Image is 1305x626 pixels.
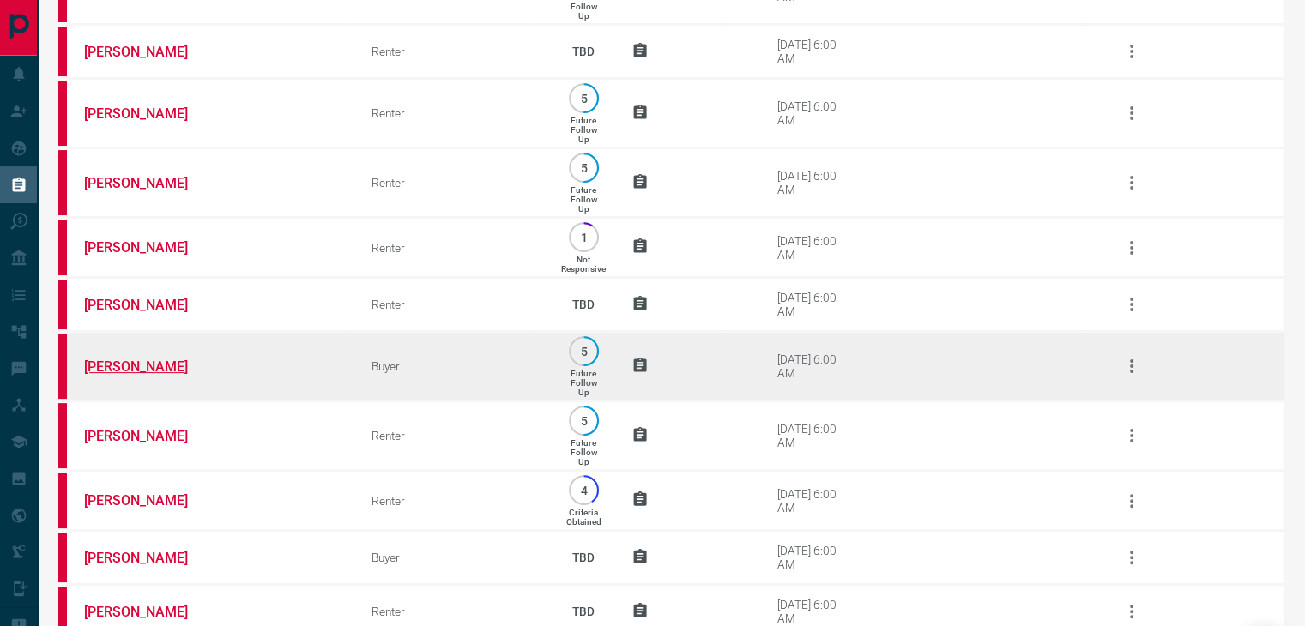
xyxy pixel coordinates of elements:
a: [PERSON_NAME] [84,175,213,191]
div: Renter [372,298,535,311]
p: 5 [577,414,590,427]
div: property.ca [58,533,67,582]
p: 4 [577,484,590,497]
div: property.ca [58,27,67,76]
p: Criteria Obtained [566,508,601,527]
a: [PERSON_NAME] [84,239,213,256]
div: [DATE] 6:00 AM [777,487,850,515]
p: 5 [577,92,590,105]
a: [PERSON_NAME] [84,428,213,444]
a: [PERSON_NAME] [84,44,213,60]
p: TBD [561,534,606,581]
div: [DATE] 6:00 AM [777,234,850,262]
div: property.ca [58,220,67,275]
a: [PERSON_NAME] [84,297,213,313]
div: property.ca [58,334,67,399]
div: [DATE] 6:00 AM [777,291,850,318]
p: Not Responsive [561,255,606,274]
div: [DATE] 6:00 AM [777,352,850,380]
div: [DATE] 6:00 AM [777,99,850,127]
div: Buyer [372,551,535,564]
div: Renter [372,106,535,120]
p: Future Follow Up [571,369,597,397]
p: Future Follow Up [571,185,597,214]
div: Renter [372,45,535,58]
a: [PERSON_NAME] [84,105,213,122]
div: property.ca [58,81,67,146]
div: property.ca [58,150,67,215]
a: [PERSON_NAME] [84,358,213,375]
p: Future Follow Up [571,438,597,466]
div: Renter [372,494,535,508]
div: property.ca [58,473,67,528]
p: 1 [577,231,590,244]
p: Future Follow Up [571,116,597,144]
div: Renter [372,176,535,190]
div: Buyer [372,359,535,373]
a: [PERSON_NAME] [84,550,213,566]
p: TBD [561,281,606,328]
div: [DATE] 6:00 AM [777,544,850,571]
p: 5 [577,161,590,174]
div: [DATE] 6:00 AM [777,169,850,196]
div: [DATE] 6:00 AM [777,422,850,449]
div: property.ca [58,280,67,329]
div: [DATE] 6:00 AM [777,598,850,625]
div: Renter [372,429,535,442]
p: TBD [561,28,606,75]
div: [DATE] 6:00 AM [777,38,850,65]
p: 5 [577,345,590,358]
div: Renter [372,241,535,255]
div: property.ca [58,403,67,468]
a: [PERSON_NAME] [84,492,213,509]
a: [PERSON_NAME] [84,604,213,620]
div: Renter [372,605,535,618]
